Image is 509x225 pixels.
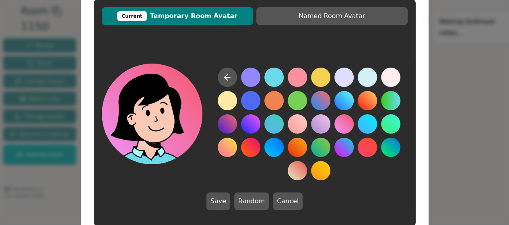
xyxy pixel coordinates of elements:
[234,192,269,210] button: Random
[106,11,249,21] span: Temporary Room Avatar
[260,11,404,21] span: Named Room Avatar
[256,7,408,25] button: Named Room Avatar
[273,192,303,210] button: Cancel
[117,11,147,21] div: Current
[206,192,230,210] button: Save
[102,7,253,25] button: CurrentTemporary Room Avatar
